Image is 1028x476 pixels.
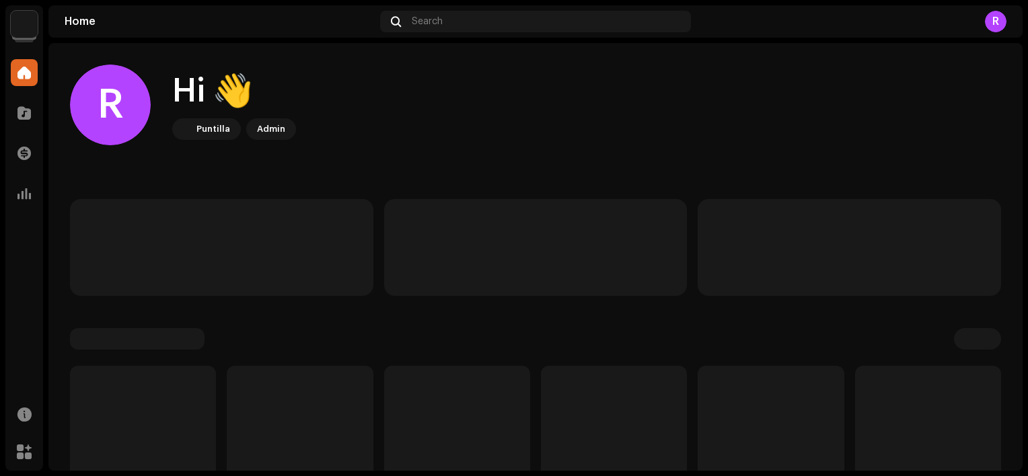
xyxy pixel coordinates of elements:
div: R [985,11,1006,32]
div: R [70,65,151,145]
img: a6437e74-8c8e-4f74-a1ce-131745af0155 [11,11,38,38]
img: a6437e74-8c8e-4f74-a1ce-131745af0155 [175,121,191,137]
span: Search [412,16,443,27]
div: Hi 👋 [172,70,296,113]
div: Puntilla [196,121,230,137]
div: Admin [257,121,285,137]
div: Home [65,16,375,27]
